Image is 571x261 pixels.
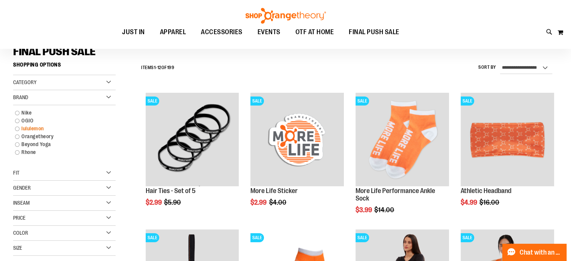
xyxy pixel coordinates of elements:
[152,24,194,41] a: APPAREL
[244,8,327,24] img: Shop Orangetheory
[461,233,474,242] span: SALE
[461,93,554,186] img: Product image for Athletic Headband
[142,89,243,225] div: product
[258,24,280,41] span: EVENTS
[146,97,159,106] span: SALE
[295,24,334,41] span: OTF AT HOME
[146,199,163,206] span: $2.99
[356,233,369,242] span: SALE
[11,109,110,117] a: Nike
[356,187,435,202] a: More Life Performance Ankle Sock
[13,185,31,191] span: Gender
[122,24,145,41] span: JUST IN
[167,65,175,70] span: 199
[461,199,478,206] span: $4.99
[13,245,22,251] span: Size
[146,93,239,186] img: Hair Ties - Set of 5
[13,45,96,58] span: FINAL PUSH SALE
[479,199,500,206] span: $16.00
[11,133,110,140] a: Orangetheory
[288,24,342,41] a: OTF AT HOME
[13,79,36,85] span: Category
[250,233,264,242] span: SALE
[352,89,453,232] div: product
[250,93,344,187] a: Product image for More Life StickerSALE
[115,24,152,41] a: JUST IN
[349,24,399,41] span: FINAL PUSH SALE
[247,89,348,225] div: product
[356,93,449,186] img: Product image for More Life Performance Ankle Sock
[11,140,110,148] a: Beyond Yoga
[11,117,110,125] a: OGIO
[11,148,110,156] a: Rhone
[356,206,373,214] span: $3.99
[461,93,554,187] a: Product image for Athletic HeadbandSALE
[160,24,186,41] span: APPAREL
[201,24,243,41] span: ACCESSORIES
[13,58,116,75] strong: Shopping Options
[356,93,449,187] a: Product image for More Life Performance Ankle SockSALE
[13,170,20,176] span: Fit
[269,199,287,206] span: $4.00
[341,24,407,41] a: FINAL PUSH SALE
[250,97,264,106] span: SALE
[374,206,395,214] span: $14.00
[13,215,26,221] span: Price
[356,97,369,106] span: SALE
[13,200,30,206] span: Inseam
[461,97,474,106] span: SALE
[478,64,496,71] label: Sort By
[164,199,182,206] span: $5.90
[154,65,156,70] span: 1
[461,187,511,195] a: Athletic Headband
[250,24,288,41] a: EVENTS
[457,89,558,225] div: product
[141,62,174,74] h2: Items - of
[11,125,110,133] a: lululemon
[157,65,161,70] span: 12
[193,24,250,41] a: ACCESSORIES
[250,199,268,206] span: $2.99
[146,93,239,187] a: Hair Ties - Set of 5SALE
[13,230,28,236] span: Color
[146,233,159,242] span: SALE
[250,93,344,186] img: Product image for More Life Sticker
[502,244,567,261] button: Chat with an Expert
[250,187,297,195] a: More Life Sticker
[520,249,562,256] span: Chat with an Expert
[146,187,196,195] a: Hair Ties - Set of 5
[13,94,28,100] span: Brand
